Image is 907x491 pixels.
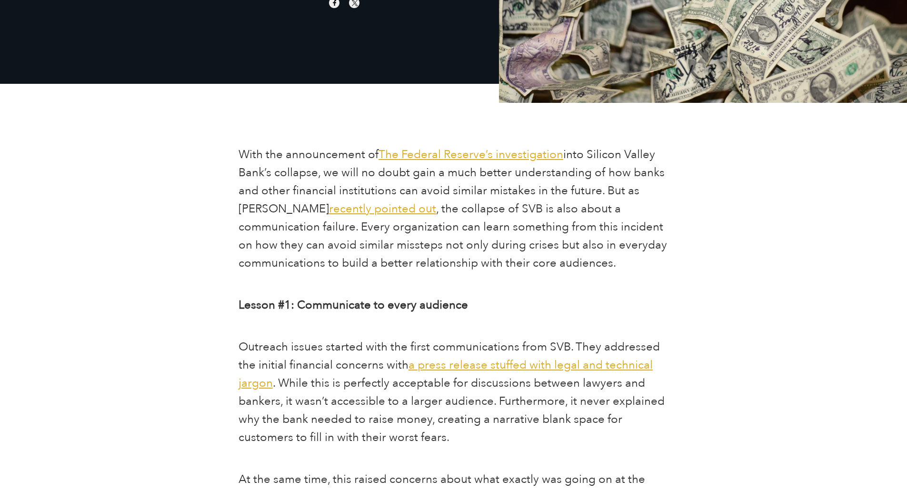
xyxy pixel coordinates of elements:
span: With the announcement of [239,147,379,162]
a: The Federal Reserve’s investigation [379,147,563,162]
a: recently pointed out [329,201,436,217]
b: Lesson #1: Communicate to every audience [239,297,468,313]
span: Outreach issues started with the first communications from SVB. They addressed the initial financ... [239,339,660,373]
span: . While this is perfectly acceptable for discussions between lawyers and bankers, it wasn’t acces... [239,375,665,445]
a: a press release stuffed with legal and technical jargon [239,357,653,391]
span: , the collapse of SVB is also about a communication failure. Every organization can learn somethi... [239,201,667,271]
